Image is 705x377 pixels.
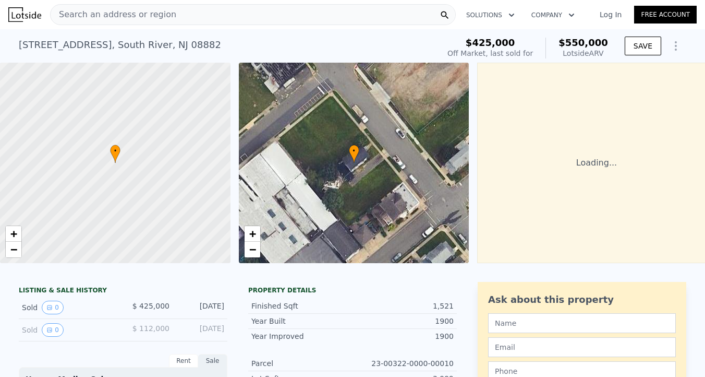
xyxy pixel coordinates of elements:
a: Zoom in [6,226,21,242]
span: − [249,243,256,256]
button: Solutions [458,6,523,25]
div: Year Built [251,316,352,326]
input: Email [488,337,676,357]
a: Zoom in [245,226,260,242]
div: Sale [198,354,227,368]
div: Finished Sqft [251,301,352,311]
div: Ask about this property [488,292,676,307]
span: $425,000 [466,37,515,48]
button: View historical data [42,323,64,337]
button: View historical data [42,301,64,314]
a: Free Account [634,6,697,23]
img: Lotside [8,7,41,22]
input: Name [488,313,676,333]
div: • [110,145,120,163]
div: Sold [22,323,115,337]
div: Sold [22,301,115,314]
span: $550,000 [558,37,608,48]
div: Parcel [251,358,352,369]
div: • [349,145,359,163]
span: − [10,243,17,256]
div: 23-00322-0000-00010 [352,358,454,369]
div: LISTING & SALE HISTORY [19,286,227,297]
div: Lotside ARV [558,48,608,58]
span: $ 425,000 [132,302,169,310]
span: Search an address or region [51,8,176,21]
div: 1900 [352,316,454,326]
a: Zoom out [6,242,21,257]
a: Log In [587,9,634,20]
button: Show Options [665,36,686,56]
div: Property details [248,286,457,294]
span: + [249,227,256,240]
a: Zoom out [245,242,260,257]
div: 1900 [352,331,454,341]
div: 1,521 [352,301,454,311]
span: + [10,227,17,240]
span: $ 112,000 [132,324,169,333]
button: SAVE [625,37,661,55]
button: Company [523,6,583,25]
div: Rent [169,354,198,368]
div: Off Market, last sold for [447,48,533,58]
div: [STREET_ADDRESS] , South River , NJ 08882 [19,38,221,52]
div: [DATE] [178,301,224,314]
span: • [349,146,359,156]
div: Year Improved [251,331,352,341]
div: [DATE] [178,323,224,337]
span: • [110,146,120,156]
